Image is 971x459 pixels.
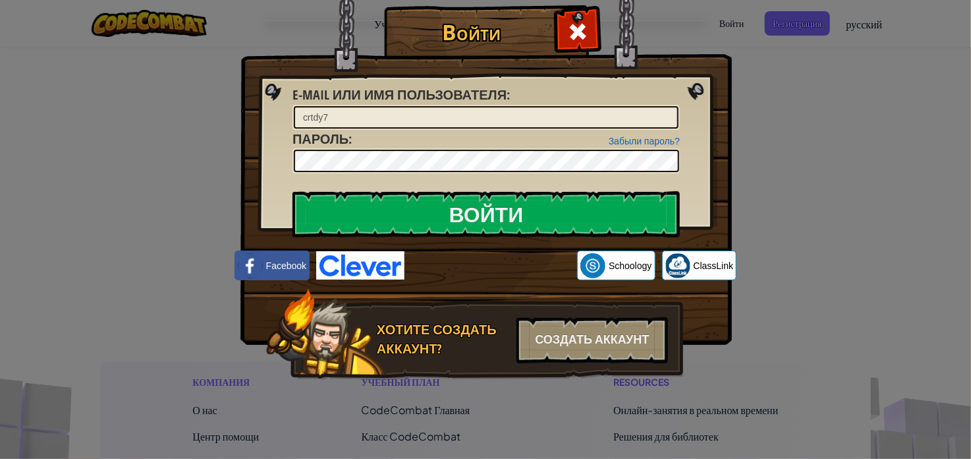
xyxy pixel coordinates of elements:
[292,191,680,237] input: Войти
[580,253,605,278] img: schoology.png
[404,251,577,280] iframe: Кнопка "Войти с аккаунтом Google"
[292,130,348,148] span: Пароль
[694,259,734,272] span: ClassLink
[238,253,263,278] img: facebook_small.png
[292,86,507,104] span: E-mail или имя пользователя
[292,86,510,105] label: :
[316,251,404,280] img: clever-logo-blue.png
[609,259,652,272] span: Schoology
[387,20,555,44] h1: Войти
[609,136,680,146] a: Забыли пароль?
[292,130,352,149] label: :
[377,321,509,358] div: Хотите создать аккаунт?
[665,253,690,278] img: classlink-logo-small.png
[266,259,306,272] span: Facebook
[516,317,668,363] div: Создать аккаунт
